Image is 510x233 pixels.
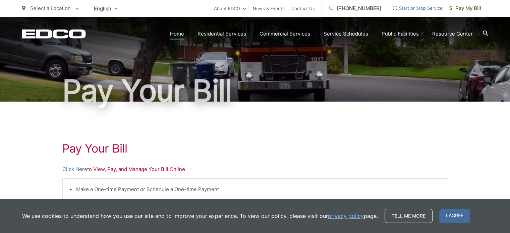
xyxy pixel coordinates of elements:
span: Pay My Bill [449,4,481,12]
li: Make a One-time Payment or Schedule a One-time Payment [76,185,441,193]
a: EDCD logo. Return to the homepage. [22,29,86,39]
a: Commercial Services [260,30,310,38]
a: Residential Services [197,30,246,38]
h1: Pay Your Bill [22,74,488,108]
a: Public Facilities [382,30,419,38]
span: I agree [439,209,470,223]
a: Resource Center [432,30,473,38]
a: News & Events [253,4,285,12]
p: We use cookies to understand how you use our site and to improve your experience. To view our pol... [22,212,378,220]
a: Tell me more [385,209,433,223]
span: English [89,3,123,14]
a: Contact Us [291,4,315,12]
h1: Pay Your Bill [62,142,448,155]
a: Click Here [62,165,87,173]
span: Select a Location [30,5,71,11]
a: Service Schedules [324,30,368,38]
p: to View, Pay, and Manage Your Bill Online [62,165,448,173]
a: About EDCO [214,4,246,12]
a: privacy policy [328,212,364,220]
a: Home [170,30,184,38]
